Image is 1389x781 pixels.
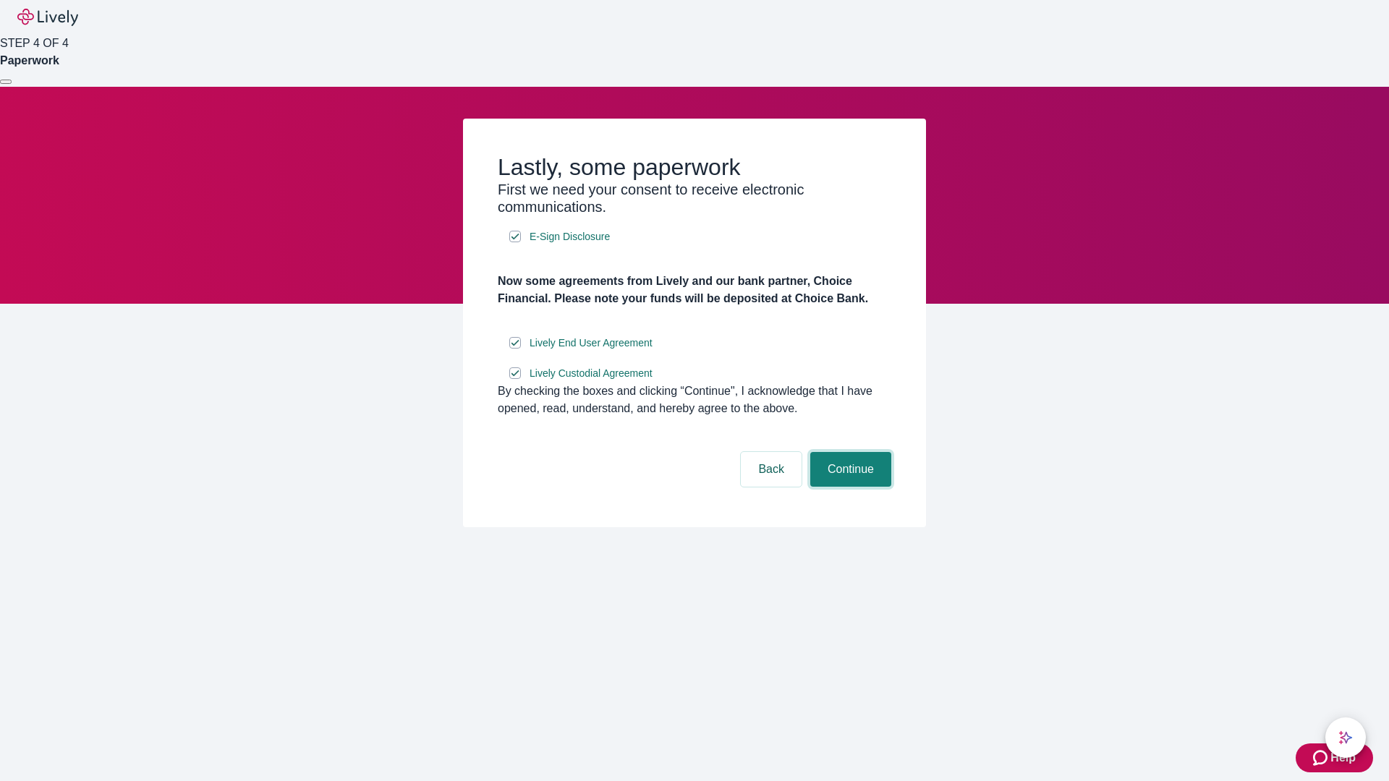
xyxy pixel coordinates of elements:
[498,181,891,215] h3: First we need your consent to receive electronic communications.
[1325,717,1366,758] button: chat
[498,273,891,307] h4: Now some agreements from Lively and our bank partner, Choice Financial. Please note your funds wi...
[527,364,655,383] a: e-sign disclosure document
[810,452,891,487] button: Continue
[1296,743,1373,772] button: Zendesk support iconHelp
[17,9,78,26] img: Lively
[1313,749,1330,767] svg: Zendesk support icon
[498,153,891,181] h2: Lastly, some paperwork
[741,452,802,487] button: Back
[527,228,613,246] a: e-sign disclosure document
[530,366,653,381] span: Lively Custodial Agreement
[530,229,610,244] span: E-Sign Disclosure
[530,336,653,351] span: Lively End User Agreement
[1330,749,1356,767] span: Help
[1338,730,1353,745] svg: Lively AI Assistant
[527,334,655,352] a: e-sign disclosure document
[498,383,891,417] div: By checking the boxes and clicking “Continue", I acknowledge that I have opened, read, understand...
